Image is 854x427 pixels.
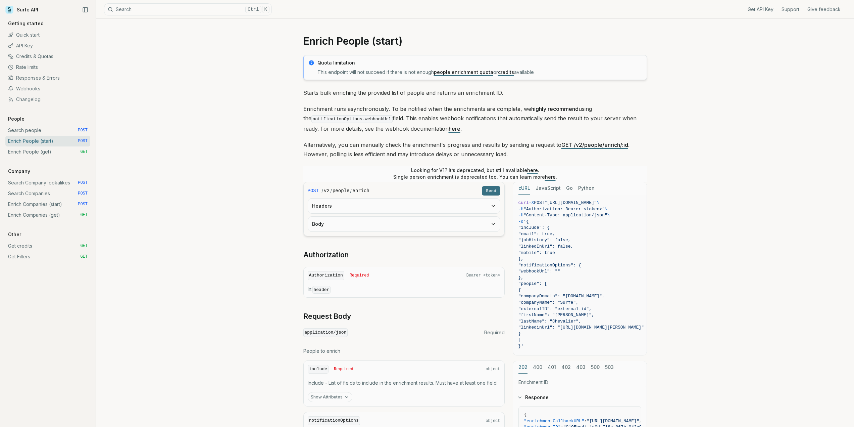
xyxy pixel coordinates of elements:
[308,271,344,280] code: Authorization
[80,243,88,249] span: GET
[308,286,500,293] p: In:
[578,182,595,195] button: Python
[5,51,90,62] a: Credits & Quotas
[352,187,369,194] code: enrich
[523,207,605,212] span: "Authorization: Bearer <token>"
[591,361,600,374] button: 500
[311,115,393,123] code: notificationOptions.webhookUrl
[317,59,643,66] p: Quota limitation
[317,69,643,76] p: This endpoint will not succeed if there is not enough or available
[393,167,557,180] p: Looking for V1? It’s deprecated, but still available . Single person enrichment is deprecated too...
[5,30,90,40] a: Quick start
[303,348,505,354] p: People to enrich
[330,187,332,194] span: /
[531,105,579,112] strong: highly recommend
[518,231,555,237] span: "email": true,
[561,141,628,148] a: GET /v2/people/enrich/:id
[449,125,460,132] a: here
[5,251,90,262] a: Get Filters GET
[548,361,556,374] button: 401
[518,294,605,299] span: "companyDomain": "[DOMAIN_NAME]",
[486,418,500,424] span: object
[807,6,841,13] a: Give feedback
[484,329,505,336] span: Required
[518,288,521,293] span: {
[308,199,500,213] button: Headers
[527,167,538,173] a: here
[350,187,352,194] span: /
[518,379,641,386] p: Enrichment ID
[80,149,88,155] span: GET
[78,191,88,196] span: POST
[518,361,528,374] button: 202
[303,140,647,159] p: Alternatively, you can manually check the enrichment's progress and results by sending a request ...
[80,5,90,15] button: Collapse Sidebar
[518,250,555,255] span: "mobile": true
[523,213,607,218] span: "Content-Type: application/json"
[518,312,594,317] span: "firstName": "[PERSON_NAME]",
[245,6,261,13] kbd: Ctrl
[5,40,90,51] a: API Key
[80,254,88,259] span: GET
[308,380,500,386] p: Include - List of fields to include in the enrichment results. Must have at least one field.
[303,35,647,47] h1: Enrich People (start)
[78,128,88,133] span: POST
[518,325,644,330] span: "linkedinUrl": "[URL][DOMAIN_NAME][PERSON_NAME]"
[607,213,610,218] span: \
[303,328,348,337] code: application/json
[5,125,90,136] a: Search people POST
[466,273,500,278] span: Bearer <token>
[486,367,500,372] span: object
[534,200,544,205] span: POST
[518,269,560,274] span: "webhookUrl": ""
[518,319,581,324] span: "lastName": "Chevalier",
[308,217,500,231] button: Body
[324,187,330,194] code: v2
[5,83,90,94] a: Webhooks
[498,69,514,75] a: credits
[78,202,88,207] span: POST
[5,231,24,238] p: Other
[782,6,799,13] a: Support
[312,286,331,294] code: header
[545,174,556,180] a: here
[561,361,571,374] button: 402
[518,244,573,249] span: "linkedInUrl": false,
[605,207,607,212] span: \
[350,273,369,278] span: Required
[308,187,319,194] span: POST
[333,187,349,194] code: people
[5,73,90,83] a: Responses & Errors
[5,177,90,188] a: Search Company lookalikes POST
[303,104,647,133] p: Enrichment runs asynchronously. To be notified when the enrichments are complete, we using the fi...
[529,200,534,205] span: -X
[104,3,272,15] button: SearchCtrlK
[518,213,524,218] span: -H
[262,6,269,13] kbd: K
[5,241,90,251] a: Get credits GET
[482,186,500,196] button: Send
[584,419,587,424] span: :
[605,361,614,374] button: 503
[518,306,592,311] span: "externalID": "external-id",
[518,200,529,205] span: curl
[513,389,647,406] button: Response
[308,365,329,374] code: include
[518,182,530,195] button: cURL
[518,263,581,268] span: "notificationOptions": {
[5,5,38,15] a: Surfe API
[303,250,349,260] a: Authorization
[5,146,90,157] a: Enrich People (get) GET
[518,281,547,286] span: "people": [
[5,136,90,146] a: Enrich People (start) POST
[518,275,524,280] span: },
[518,219,524,224] span: -d
[597,200,600,205] span: \
[518,331,521,336] span: }
[524,412,527,417] span: {
[639,419,642,424] span: ,
[518,300,579,305] span: "companyName": "Surfe",
[576,361,586,374] button: 403
[308,416,360,425] code: notificationOptions
[533,361,542,374] button: 400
